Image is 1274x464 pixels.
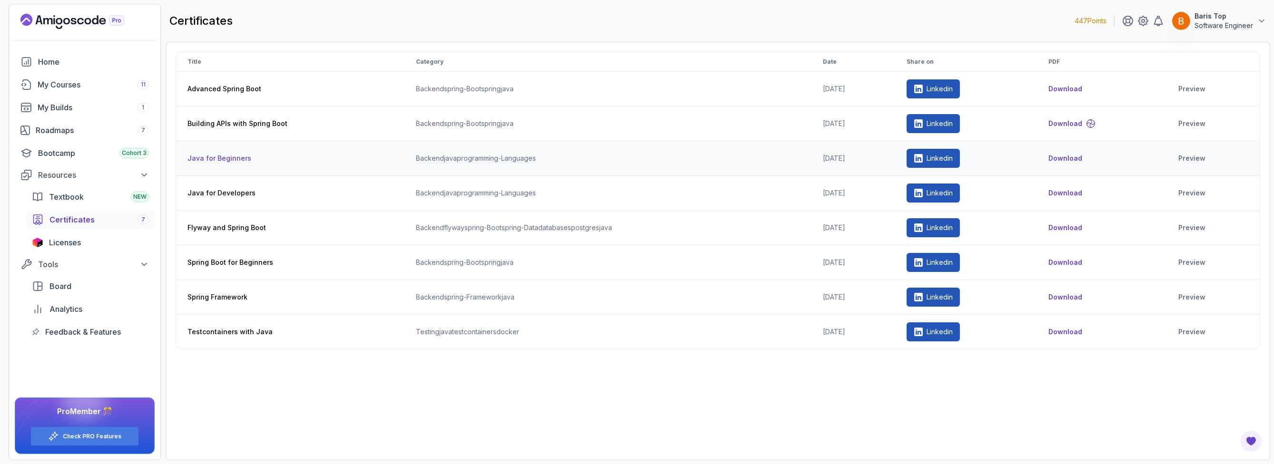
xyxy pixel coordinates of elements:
button: Download [1048,327,1082,337]
button: Download [1048,292,1082,302]
p: Linkedin [927,327,953,337]
img: user profile image [1172,12,1190,30]
a: textbook [26,187,155,206]
td: backend spring-boot spring java [405,72,811,106]
th: Testcontainers with Java [176,315,405,349]
span: Licenses [49,237,81,248]
img: jetbrains icon [32,238,43,247]
th: Flyway and Spring Boot [176,211,405,245]
span: NEW [133,193,147,201]
button: user profile imageBaris TopSoftware Engineer [1172,11,1266,30]
a: Linkedin [907,149,960,168]
th: Java for Beginners [176,141,405,176]
p: Linkedin [927,258,953,267]
button: Download [1048,223,1082,232]
td: [DATE] [811,211,896,245]
a: builds [15,98,155,117]
a: bootcamp [15,144,155,163]
td: [DATE] [811,106,896,141]
p: Linkedin [927,223,953,232]
button: Download [1048,84,1082,94]
span: 7 [141,216,145,223]
a: Preview [1178,327,1248,337]
a: courses [15,75,155,94]
a: Landing page [20,14,146,29]
th: Share on [895,52,1037,72]
a: licenses [26,233,155,252]
div: Bootcamp [38,147,149,159]
p: Software Engineer [1195,21,1253,30]
p: Linkedin [927,188,953,198]
td: backend spring-boot spring java [405,106,811,141]
td: [DATE] [811,245,896,280]
span: Analytics [49,303,82,315]
div: Home [38,56,149,68]
a: Preview [1178,258,1248,267]
th: PDF [1037,52,1167,72]
td: [DATE] [811,176,896,211]
a: Linkedin [907,288,960,307]
a: analytics [26,300,155,319]
td: [DATE] [811,315,896,349]
td: backend java programming-languages [405,176,811,211]
th: Advanced Spring Boot [176,72,405,106]
td: [DATE] [811,72,896,106]
p: Linkedin [927,84,953,94]
h2: certificates [169,13,233,29]
th: Spring Boot for Beginners [176,245,405,280]
th: Date [811,52,896,72]
div: Tools [38,259,149,270]
th: Java for Developers [176,176,405,211]
p: Baris Top [1195,11,1253,21]
a: home [15,52,155,71]
p: Linkedin [927,292,953,302]
a: Check PRO Features [63,433,121,440]
td: backend java programming-languages [405,141,811,176]
th: Building APIs with Spring Boot [176,106,405,141]
a: Preview [1178,119,1248,128]
button: Download [1048,154,1082,163]
th: Title [176,52,405,72]
button: Check PRO Features [30,426,139,446]
td: backend spring-framework java [405,280,811,315]
button: Resources [15,166,155,184]
span: Board [49,280,71,292]
span: Feedback & Features [45,326,121,338]
a: Linkedin [907,253,960,272]
a: Linkedin [907,322,960,341]
button: Download [1048,258,1082,267]
a: Preview [1178,223,1248,232]
span: 7 [141,126,145,134]
a: Preview [1178,154,1248,163]
a: feedback [26,322,155,341]
td: [DATE] [811,280,896,315]
td: testing java testcontainers docker [405,315,811,349]
span: Certificates [49,214,95,225]
th: Spring Framework [176,280,405,315]
div: Roadmaps [36,125,149,136]
span: Textbook [49,191,84,203]
a: certificates [26,210,155,229]
td: backend spring-boot spring java [405,245,811,280]
th: Category [405,52,811,72]
div: My Builds [38,102,149,113]
div: Resources [38,169,149,181]
button: Open Feedback Button [1240,430,1263,453]
a: Preview [1178,84,1248,94]
button: Download [1048,119,1096,128]
a: board [26,277,155,296]
td: [DATE] [811,141,896,176]
td: backend flyway spring-boot spring-data databases postgres java [405,211,811,245]
a: Linkedin [907,184,960,203]
a: roadmaps [15,121,155,140]
button: Download [1048,188,1082,198]
a: Preview [1178,188,1248,198]
p: 447 Points [1075,16,1106,26]
a: Linkedin [907,79,960,98]
p: Linkedin [927,119,953,128]
a: Linkedin [907,114,960,133]
button: Tools [15,256,155,273]
a: Preview [1178,292,1248,302]
p: Linkedin [927,154,953,163]
a: Linkedin [907,218,960,237]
